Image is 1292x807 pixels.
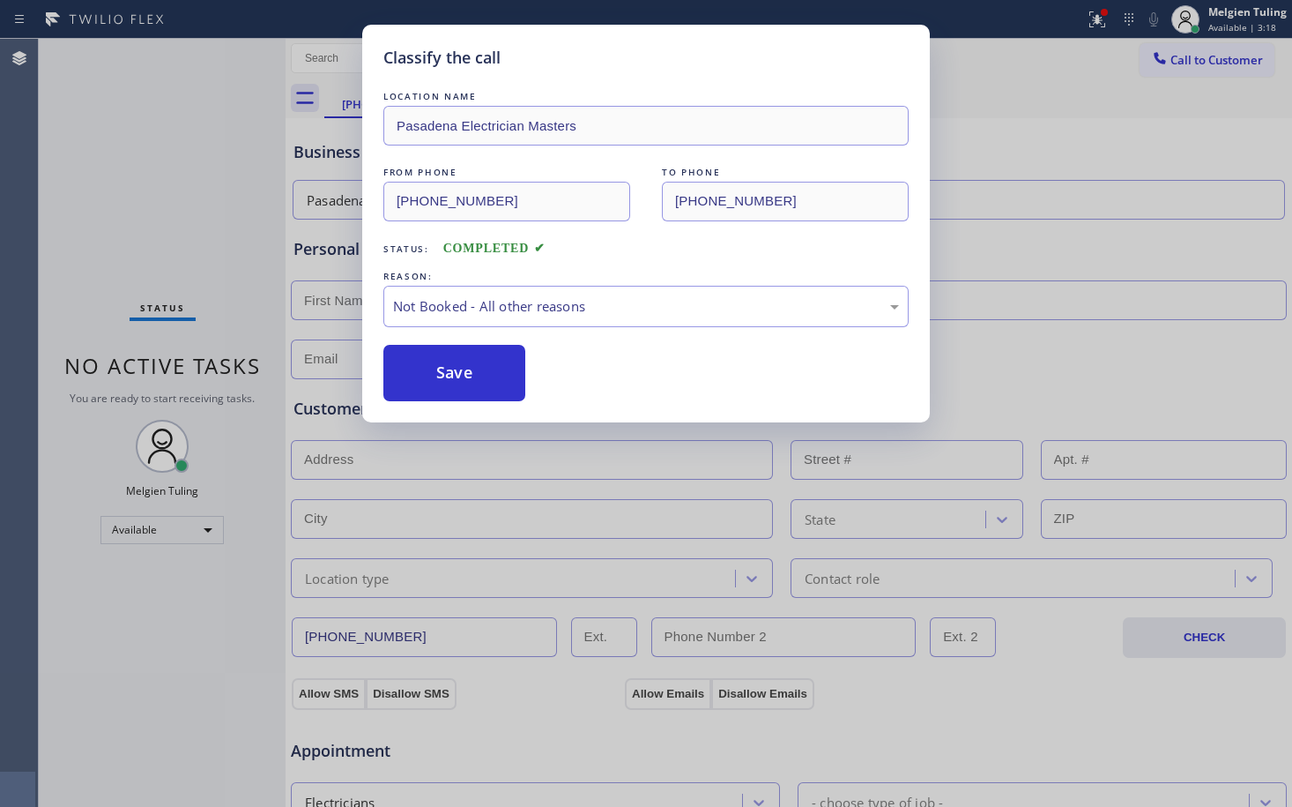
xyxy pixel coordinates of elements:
[383,163,630,182] div: FROM PHONE
[383,46,501,70] h5: Classify the call
[383,267,909,286] div: REASON:
[383,87,909,106] div: LOCATION NAME
[393,296,899,317] div: Not Booked - All other reasons
[383,243,429,255] span: Status:
[662,182,909,221] input: To phone
[662,163,909,182] div: TO PHONE
[383,182,630,221] input: From phone
[383,345,525,401] button: Save
[443,242,546,255] span: COMPLETED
